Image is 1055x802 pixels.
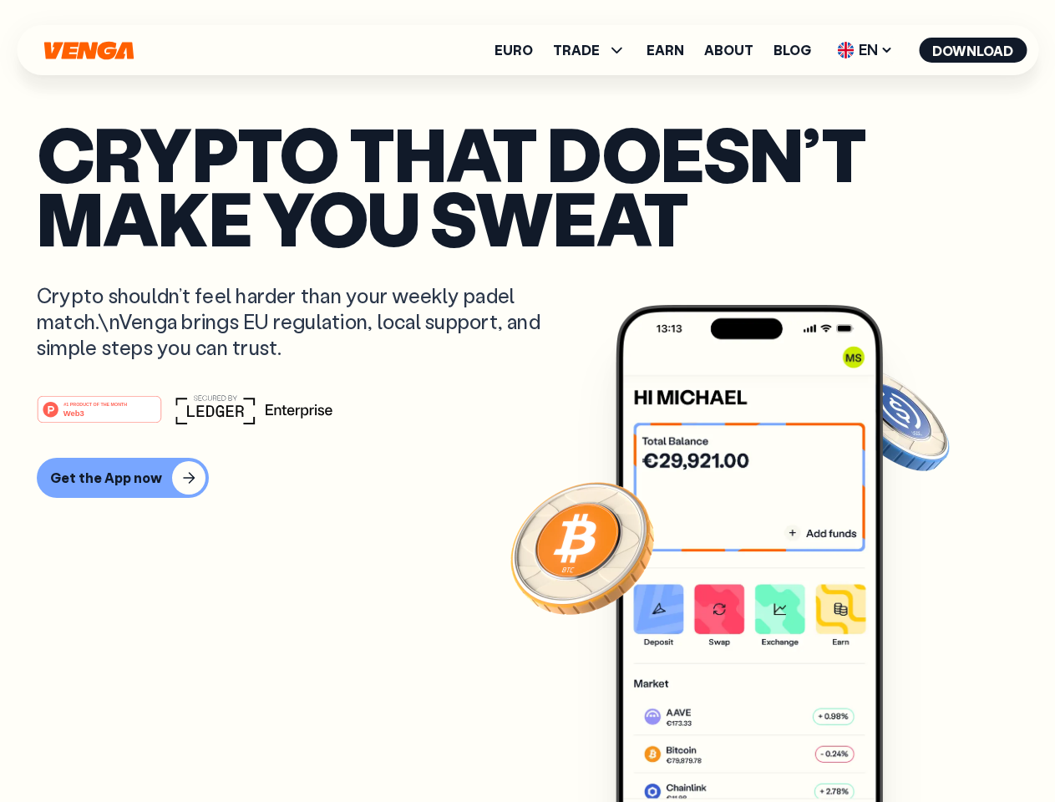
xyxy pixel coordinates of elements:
p: Crypto shouldn’t feel harder than your weekly padel match.\nVenga brings EU regulation, local sup... [37,282,565,361]
img: flag-uk [837,42,854,58]
a: #1 PRODUCT OF THE MONTHWeb3 [37,405,162,427]
a: Blog [773,43,811,57]
p: Crypto that doesn’t make you sweat [37,121,1018,249]
div: Get the App now [50,470,162,486]
a: About [704,43,753,57]
a: Earn [647,43,684,57]
button: Get the App now [37,458,209,498]
span: TRADE [553,40,626,60]
img: USDC coin [833,359,953,480]
a: Get the App now [37,458,1018,498]
svg: Home [42,41,135,60]
tspan: Web3 [63,408,84,417]
a: Euro [495,43,533,57]
button: Download [919,38,1027,63]
img: Bitcoin [507,472,657,622]
span: TRADE [553,43,600,57]
span: EN [831,37,899,63]
tspan: #1 PRODUCT OF THE MONTH [63,401,127,406]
